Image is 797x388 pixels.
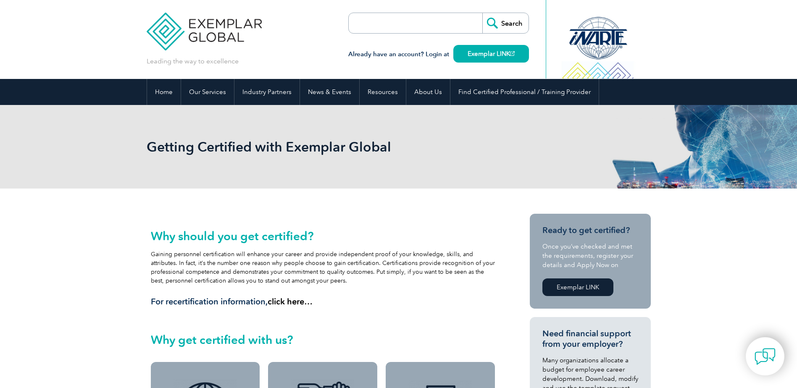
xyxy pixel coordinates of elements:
[147,79,181,105] a: Home
[151,229,495,243] h2: Why should you get certified?
[268,296,313,307] a: click here…
[151,229,495,307] div: Gaining personnel certification will enhance your career and provide independent proof of your kn...
[300,79,359,105] a: News & Events
[450,79,599,105] a: Find Certified Professional / Training Provider
[234,79,300,105] a: Industry Partners
[147,139,469,155] h1: Getting Certified with Exemplar Global
[151,296,495,307] h3: For recertification information,
[147,57,239,66] p: Leading the way to excellence
[542,278,613,296] a: Exemplar LINK
[181,79,234,105] a: Our Services
[360,79,406,105] a: Resources
[510,51,515,56] img: open_square.png
[542,225,638,236] h3: Ready to get certified?
[482,13,529,33] input: Search
[151,333,495,346] h2: Why get certified with us?
[755,346,776,367] img: contact-chat.png
[453,45,529,63] a: Exemplar LINK
[406,79,450,105] a: About Us
[542,242,638,270] p: Once you’ve checked and met the requirements, register your details and Apply Now on
[348,49,529,60] h3: Already have an account? Login at
[542,328,638,349] h3: Need financial support from your employer?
